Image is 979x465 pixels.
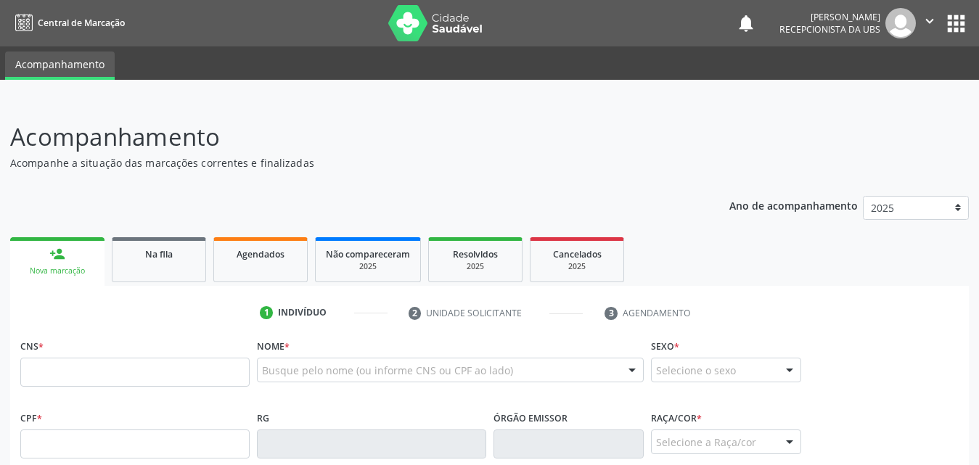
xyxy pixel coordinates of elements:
label: RG [257,407,269,429]
span: Recepcionista da UBS [779,23,880,36]
span: Na fila [145,248,173,260]
p: Ano de acompanhamento [729,196,858,214]
span: Central de Marcação [38,17,125,29]
span: Selecione o sexo [656,363,736,378]
img: img [885,8,916,38]
div: 2025 [326,261,410,272]
label: Órgão emissor [493,407,568,429]
button:  [916,8,943,38]
div: person_add [49,246,65,262]
label: Raça/cor [651,407,702,429]
a: Acompanhamento [5,52,115,80]
label: CNS [20,335,44,358]
span: Cancelados [553,248,602,260]
div: 2025 [541,261,613,272]
span: Busque pelo nome (ou informe CNS ou CPF ao lado) [262,363,513,378]
a: Central de Marcação [10,11,125,35]
p: Acompanhe a situação das marcações correntes e finalizadas [10,155,681,170]
button: notifications [736,13,756,33]
i:  [922,13,938,29]
div: Indivíduo [278,306,327,319]
span: Não compareceram [326,248,410,260]
div: 2025 [439,261,512,272]
span: Agendados [237,248,284,260]
span: Resolvidos [453,248,498,260]
label: Sexo [651,335,679,358]
div: Nova marcação [20,266,94,276]
button: apps [943,11,969,36]
div: [PERSON_NAME] [779,11,880,23]
p: Acompanhamento [10,119,681,155]
div: 1 [260,306,273,319]
label: Nome [257,335,290,358]
span: Selecione a Raça/cor [656,435,756,450]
